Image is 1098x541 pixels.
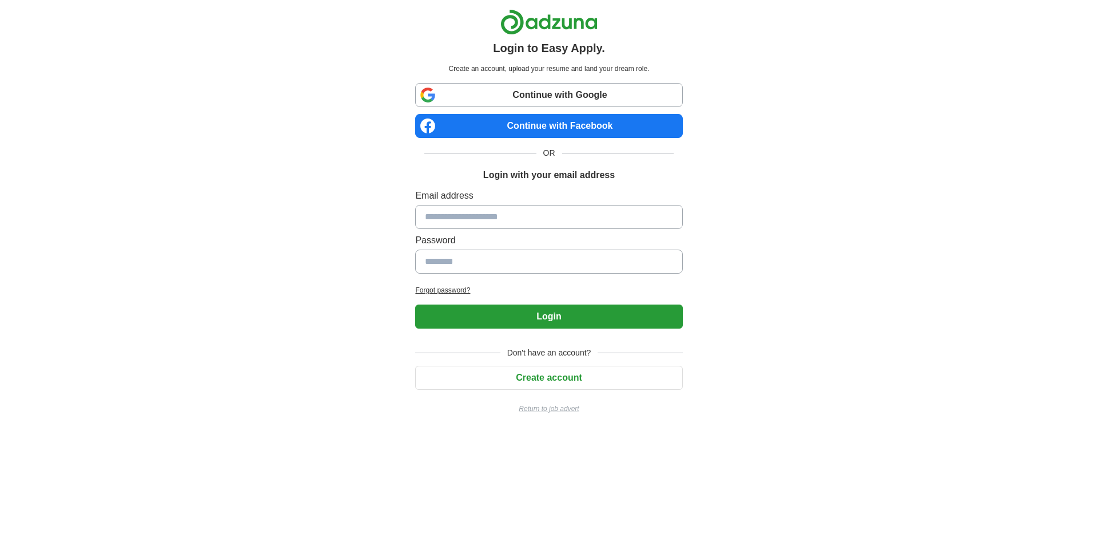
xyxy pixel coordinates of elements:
[415,404,682,414] a: Return to job advert
[536,147,562,159] span: OR
[500,347,598,359] span: Don't have an account?
[415,285,682,295] a: Forgot password?
[417,64,680,74] p: Create an account, upload your resume and land your dream role.
[415,366,682,390] button: Create account
[415,189,682,203] label: Email address
[415,83,682,107] a: Continue with Google
[415,234,682,247] label: Password
[415,305,682,329] button: Login
[500,9,598,35] img: Adzuna logo
[483,168,615,182] h1: Login with your email address
[493,40,605,57] h1: Login to Easy Apply.
[415,373,682,382] a: Create account
[415,114,682,138] a: Continue with Facebook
